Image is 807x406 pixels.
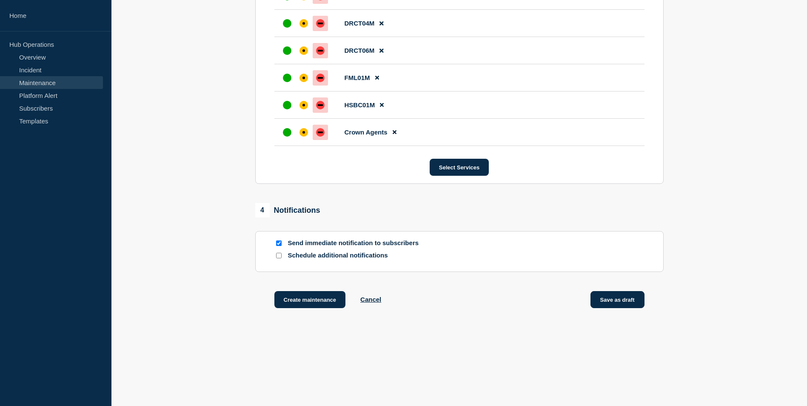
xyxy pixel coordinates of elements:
[316,128,325,137] div: down
[288,252,424,260] p: Schedule additional notifications
[430,159,489,176] button: Select Services
[316,46,325,55] div: down
[299,128,308,137] div: affected
[590,291,644,308] button: Save as draft
[345,20,375,27] span: DRCT04M
[283,101,291,109] div: up
[299,101,308,109] div: affected
[276,240,282,246] input: Send immediate notification to subscribers
[274,291,346,308] button: Create maintenance
[276,253,282,258] input: Schedule additional notifications
[283,128,291,137] div: up
[299,74,308,82] div: affected
[345,74,370,81] span: FML01M
[345,47,375,54] span: DRCT06M
[345,129,388,136] span: Crown Agents
[255,203,270,217] span: 4
[345,101,375,109] span: HSBC01M
[299,46,308,55] div: affected
[255,203,320,217] div: Notifications
[316,74,325,82] div: down
[283,46,291,55] div: up
[283,19,291,28] div: up
[360,296,381,303] button: Cancel
[299,19,308,28] div: affected
[283,74,291,82] div: up
[316,101,325,109] div: down
[288,239,424,247] p: Send immediate notification to subscribers
[316,19,325,28] div: down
